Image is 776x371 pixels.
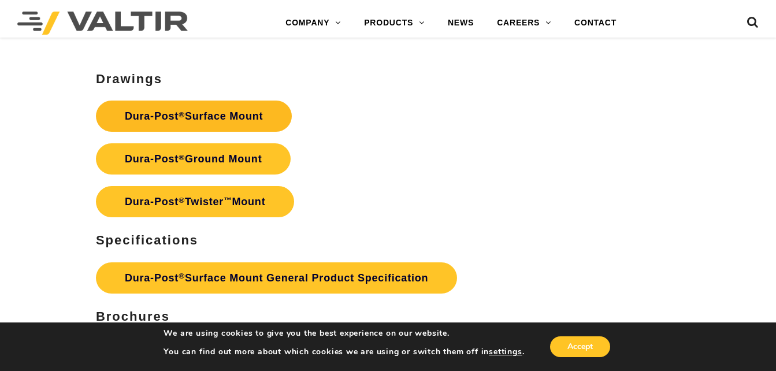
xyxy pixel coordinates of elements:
[179,272,185,280] sup: ®
[352,12,436,35] a: PRODUCTS
[436,12,485,35] a: NEWS
[164,347,524,357] p: You can find out more about which cookies we are using or switch them off in .
[274,12,352,35] a: COMPANY
[485,12,563,35] a: CAREERS
[96,186,295,217] a: Dura-Post®Twister™Mount
[96,101,292,132] a: Dura-Post®Surface Mount
[96,143,291,175] a: Dura-Post®Ground Mount
[550,336,610,357] button: Accept
[96,233,198,247] strong: Specifications
[96,262,457,294] a: Dura-Post®Surface Mount General Product Specification
[563,12,628,35] a: CONTACT
[179,153,185,162] sup: ®
[224,196,232,205] sup: ™
[164,328,524,339] p: We are using cookies to give you the best experience on our website.
[179,110,185,119] sup: ®
[96,72,162,86] strong: Drawings
[179,196,185,205] sup: ®
[17,12,188,35] img: Valtir
[489,347,522,357] button: settings
[96,309,170,324] strong: Brochures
